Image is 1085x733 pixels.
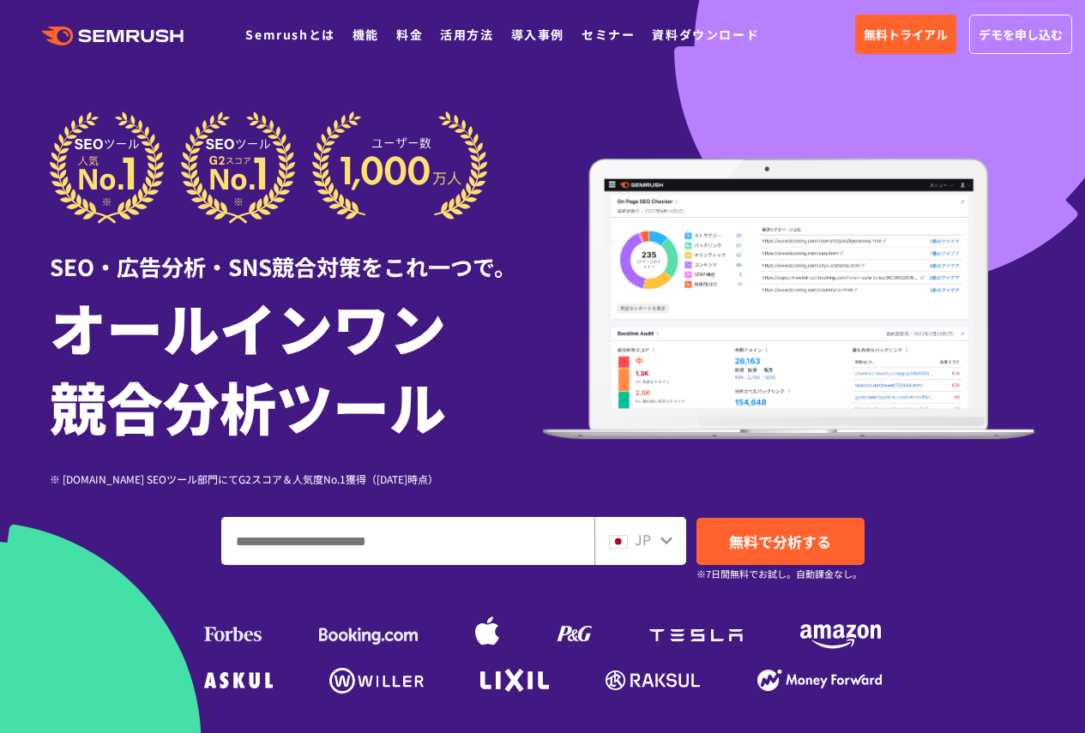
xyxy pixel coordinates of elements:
div: SEO・広告分析・SNS競合対策をこれ一つで。 [50,224,543,283]
small: ※7日間無料でお試し。自動課金なし。 [696,566,862,582]
h1: オールインワン 競合分析ツール [50,287,543,445]
a: 機能 [353,26,379,43]
a: Semrushとは [245,26,335,43]
a: デモを申し込む [969,15,1072,54]
input: ドメイン、キーワードまたはURLを入力してください [222,518,594,564]
span: 無料トライアル [864,25,948,44]
a: 資料ダウンロード [652,26,759,43]
a: 料金 [396,26,423,43]
a: 無料で分析する [696,518,865,565]
a: 活用方法 [440,26,493,43]
span: デモを申し込む [979,25,1063,44]
a: 無料トライアル [855,15,956,54]
span: JP [635,529,651,550]
a: セミナー [582,26,635,43]
div: ※ [DOMAIN_NAME] SEOツール部門にてG2スコア＆人気度No.1獲得（[DATE]時点） [50,471,543,487]
span: 無料で分析する [729,531,831,552]
a: 導入事例 [511,26,564,43]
